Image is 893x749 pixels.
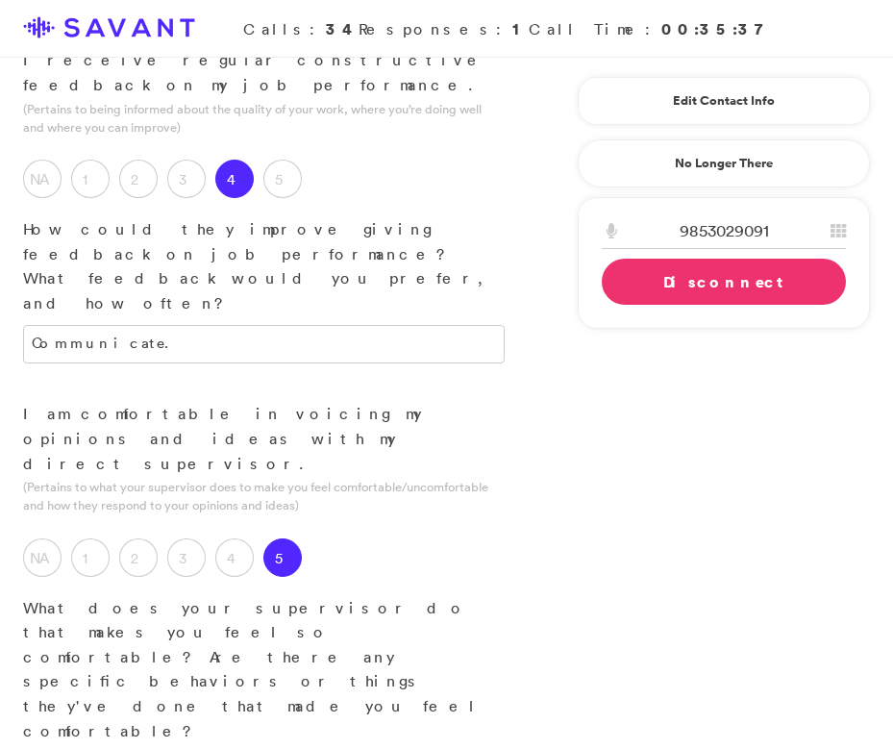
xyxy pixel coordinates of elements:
[215,160,254,198] label: 4
[263,160,302,198] label: 5
[602,259,846,305] a: Disconnect
[215,538,254,577] label: 4
[263,538,302,577] label: 5
[578,139,870,187] a: No Longer There
[326,18,359,39] strong: 34
[119,160,158,198] label: 2
[23,478,505,514] p: (Pertains to what your supervisor does to make you feel comfortable/uncomfortable and how they re...
[71,160,110,198] label: 1
[23,48,505,97] p: I receive regular constructive feedback on my job performance.
[23,160,62,198] label: NA
[23,217,505,315] p: How could they improve giving feedback on job performance? What feedback would you prefer, and ho...
[23,100,505,137] p: (Pertains to being informed about the quality of your work, where you’re doing well and where you...
[23,402,505,476] p: I am comfortable in voicing my opinions and ideas with my direct supervisor.
[71,538,110,577] label: 1
[512,18,529,39] strong: 1
[661,18,774,39] strong: 00:35:37
[23,596,505,744] p: What does your supervisor do that makes you feel so comfortable? Are there any specific behaviors...
[23,538,62,577] label: NA
[602,86,846,116] a: Edit Contact Info
[167,160,206,198] label: 3
[119,538,158,577] label: 2
[167,538,206,577] label: 3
